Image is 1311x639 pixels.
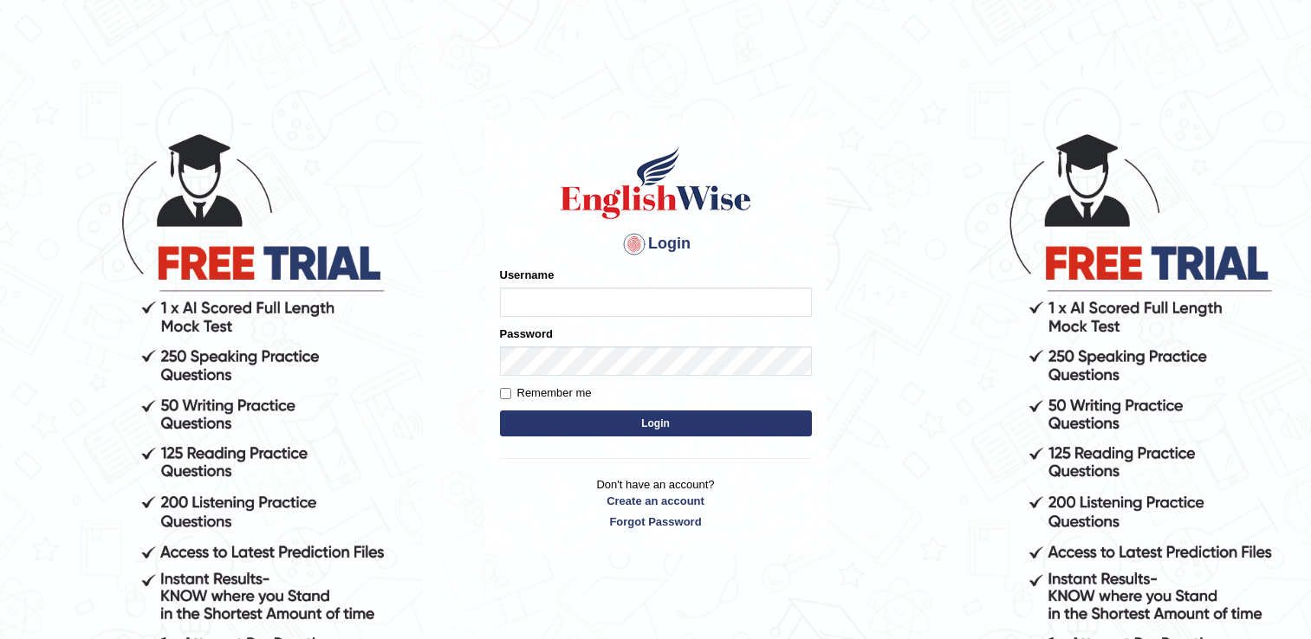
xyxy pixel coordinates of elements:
label: Username [500,267,555,283]
label: Remember me [500,384,592,402]
a: Create an account [500,493,812,509]
input: Remember me [500,388,511,399]
button: Login [500,410,812,436]
img: Logo of English Wise sign in for intelligent practice with AI [557,144,755,222]
h4: Login [500,230,812,258]
label: Password [500,326,553,342]
a: Forgot Password [500,513,812,530]
p: Don't have an account? [500,476,812,530]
